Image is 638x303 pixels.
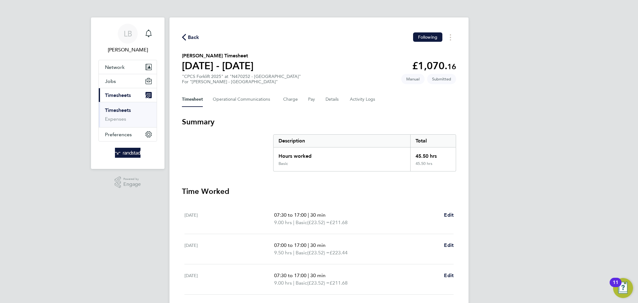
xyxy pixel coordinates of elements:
[184,272,274,287] div: [DATE]
[308,272,309,278] span: |
[188,34,199,41] span: Back
[445,32,456,42] button: Timesheets Menu
[444,212,454,218] span: Edit
[99,127,157,141] button: Preferences
[99,60,157,74] button: Network
[105,116,126,122] a: Expenses
[310,242,326,248] span: 30 min
[293,219,294,225] span: |
[444,272,454,279] a: Edit
[307,250,330,256] span: (£23.52) =
[330,280,348,286] span: £211.68
[182,52,254,60] h2: [PERSON_NAME] Timesheet
[308,92,316,107] button: Pay
[330,219,348,225] span: £211.68
[105,107,131,113] a: Timesheets
[613,282,618,291] div: 11
[124,30,132,38] span: LB
[427,74,456,84] span: This timesheet is Submitted.
[98,148,157,158] a: Go to home page
[330,250,348,256] span: £223.44
[182,33,199,41] button: Back
[274,250,292,256] span: 9.50 hrs
[274,280,292,286] span: 9.00 hrs
[444,211,454,219] a: Edit
[326,92,340,107] button: Details
[444,272,454,278] span: Edit
[279,161,288,166] div: Basic
[293,250,294,256] span: |
[98,46,157,54] span: Louis Barnfield
[401,74,425,84] span: This timesheet was manually created.
[274,147,410,161] div: Hours worked
[307,280,330,286] span: (£23.52) =
[98,24,157,54] a: LB[PERSON_NAME]
[273,134,456,171] div: Summary
[105,132,132,137] span: Preferences
[308,242,309,248] span: |
[182,74,301,84] div: "CPCS Forklift 2025" at "N470252 - [GEOGRAPHIC_DATA]"
[105,78,116,84] span: Jobs
[447,62,456,71] span: 16
[115,176,141,188] a: Powered byEngage
[444,242,454,248] span: Edit
[307,219,330,225] span: (£23.52) =
[296,219,307,226] span: Basic
[184,211,274,226] div: [DATE]
[444,242,454,249] a: Edit
[105,92,131,98] span: Timesheets
[99,74,157,88] button: Jobs
[182,92,203,107] button: Timesheet
[283,92,298,107] button: Charge
[410,147,456,161] div: 45.50 hrs
[274,242,307,248] span: 07:00 to 17:00
[274,135,410,147] div: Description
[182,186,456,196] h3: Time Worked
[184,242,274,257] div: [DATE]
[413,32,442,42] button: Following
[213,92,273,107] button: Operational Communications
[310,212,326,218] span: 30 min
[123,182,141,187] span: Engage
[410,135,456,147] div: Total
[99,102,157,127] div: Timesheets
[105,64,125,70] span: Network
[410,161,456,171] div: 45.50 hrs
[274,219,292,225] span: 9.00 hrs
[274,272,307,278] span: 07:30 to 17:00
[296,249,307,257] span: Basic
[293,280,294,286] span: |
[115,148,141,158] img: randstad-logo-retina.png
[123,176,141,182] span: Powered by
[412,60,456,72] app-decimal: £1,070.
[274,212,307,218] span: 07:30 to 17:00
[182,117,456,127] h3: Summary
[182,60,254,72] h1: [DATE] - [DATE]
[99,88,157,102] button: Timesheets
[91,17,164,169] nav: Main navigation
[350,92,376,107] button: Activity Logs
[310,272,326,278] span: 30 min
[296,279,307,287] span: Basic
[613,278,633,298] button: Open Resource Center, 11 new notifications
[418,34,437,40] span: Following
[308,212,309,218] span: |
[182,79,301,84] div: For "[PERSON_NAME] - [GEOGRAPHIC_DATA]"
